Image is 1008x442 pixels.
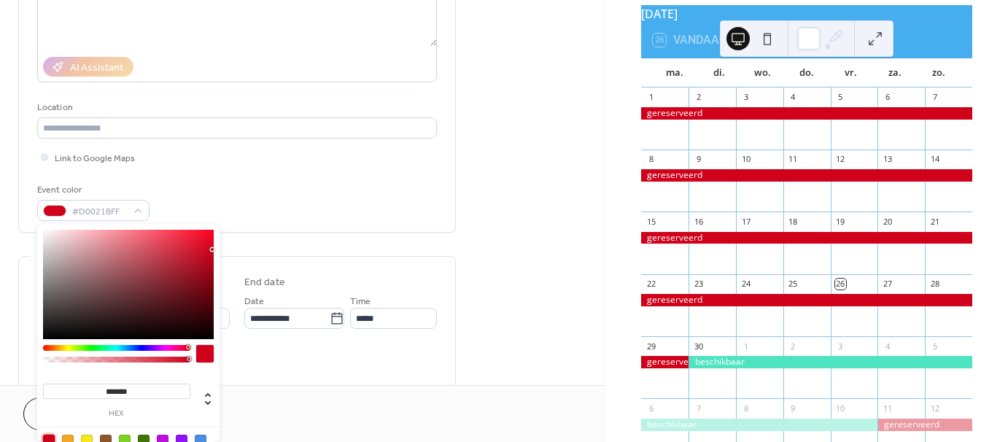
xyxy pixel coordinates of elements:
div: 10 [835,403,846,414]
div: 6 [882,92,893,103]
div: Event color [37,182,147,198]
div: 9 [693,154,704,165]
div: 12 [835,154,846,165]
span: Date [244,294,264,309]
div: beschikbaar [689,356,972,368]
div: 30 [693,341,704,352]
div: gereserveerd [641,294,972,306]
div: 26 [835,279,846,290]
div: 4 [788,92,799,103]
div: 24 [740,279,751,290]
div: 7 [693,403,704,414]
span: Time [350,294,371,309]
label: hex [43,410,190,418]
div: 11 [788,154,799,165]
div: 16 [693,216,704,227]
div: 7 [929,92,940,103]
div: 5 [929,341,940,352]
div: di. [697,58,740,88]
div: 14 [929,154,940,165]
div: za. [872,58,916,88]
div: ma. [653,58,697,88]
div: 1 [645,92,656,103]
div: 6 [645,403,656,414]
div: do. [785,58,829,88]
div: gereserveerd [641,232,972,244]
div: 1 [740,341,751,352]
div: Location [37,100,434,115]
div: 12 [929,403,940,414]
div: gereserveerd [641,107,972,120]
div: gereserveerd [877,419,972,431]
div: 10 [740,154,751,165]
div: 27 [882,279,893,290]
div: wo. [741,58,785,88]
div: [DATE] [641,5,972,23]
div: 3 [835,341,846,352]
div: 11 [882,403,893,414]
div: beschikbaar [641,419,877,431]
div: 5 [835,92,846,103]
div: 29 [645,341,656,352]
div: 13 [882,154,893,165]
div: 2 [693,92,704,103]
div: 17 [740,216,751,227]
div: 22 [645,279,656,290]
div: 20 [882,216,893,227]
div: 25 [788,279,799,290]
div: 9 [788,403,799,414]
span: #D0021BFF [72,204,126,220]
div: 8 [740,403,751,414]
div: zo. [917,58,961,88]
div: vr. [829,58,872,88]
div: 23 [693,279,704,290]
div: 8 [645,154,656,165]
span: Link to Google Maps [55,151,135,166]
button: Cancel [23,398,113,430]
div: End date [244,275,285,290]
div: 21 [929,216,940,227]
div: gereserveerd [641,356,689,368]
div: 15 [645,216,656,227]
div: 4 [882,341,893,352]
div: 2 [788,341,799,352]
div: 3 [740,92,751,103]
div: gereserveerd [641,169,972,182]
div: 28 [929,279,940,290]
div: 18 [788,216,799,227]
div: 19 [835,216,846,227]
